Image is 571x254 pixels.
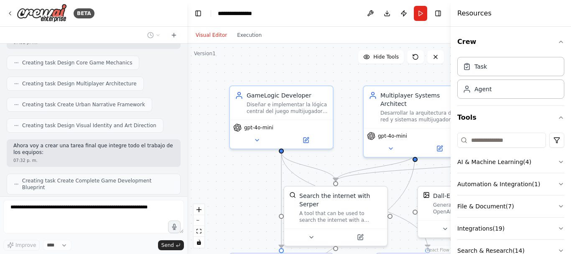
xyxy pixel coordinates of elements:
div: Generates images using OpenAI's Dall-E model. [433,202,516,215]
span: Improve [15,242,36,249]
span: Creating task Create Urban Narrative Framework [22,101,145,108]
button: Hide Tools [358,50,404,64]
div: 07:32 p. m. [13,157,174,164]
button: Open in side panel [416,144,463,154]
button: Hide right sidebar [432,8,444,19]
button: File & Document(7) [457,195,564,217]
button: Start a new chat [167,30,181,40]
h4: Resources [457,8,492,18]
g: Edge from aedb70ca-a747-4fc3-a088-d638f666d7cd to 532e5440-79f6-48d7-89b8-c24e2a455bfc [277,152,340,181]
div: Version 1 [194,50,216,57]
button: Crew [457,30,564,54]
button: zoom in [194,204,204,215]
div: GameLogic DeveloperDiseñar e implementar la lógica central del juego multijugador PvP urbano "{ga... [229,85,334,149]
button: fit view [194,226,204,237]
button: Tools [457,106,564,129]
div: SerperDevToolSearch the internet with SerperA tool that can be used to search the internet with a... [283,186,388,246]
span: Creating task Create Complete Game Development Blueprint [22,177,173,191]
span: gpt-4o-mini [378,133,407,139]
div: Search the internet with Serper [299,192,382,208]
a: React Flow attribution [427,248,449,252]
button: Open in side panel [336,232,384,242]
button: AI & Machine Learning(4) [457,151,564,173]
nav: breadcrumb [218,9,260,18]
img: DallETool [423,192,430,198]
g: Edge from aedb70ca-a747-4fc3-a088-d638f666d7cd to 17566866-2983-4326-8294-82488cccd271 [277,152,432,248]
span: Creating task Design Core Game Mechanics [22,59,132,66]
span: Send [161,242,174,249]
div: Multiplayer Systems Architect [380,91,461,108]
button: Execution [232,30,267,40]
div: Crew [457,54,564,105]
div: Multiplayer Systems ArchitectDesarrollar la arquitectura de red y sistemas multijugador para "{ga... [363,85,467,158]
span: Creating task Design Visual Identity and Art Direction [22,122,156,129]
button: Visual Editor [191,30,232,40]
button: Hide left sidebar [192,8,204,19]
button: Improve [3,240,40,251]
g: Edge from aedb70ca-a747-4fc3-a088-d638f666d7cd to fb9acbac-d53c-4768-a0ab-4700ecc1e76d [277,152,285,248]
div: Dall-E Tool [433,192,464,200]
div: Agent [474,85,492,93]
button: toggle interactivity [194,237,204,248]
button: Automation & Integration(1) [457,173,564,195]
button: Open in side panel [282,135,329,145]
button: Send [158,240,184,250]
div: DallEToolDall-E ToolGenerates images using OpenAI's Dall-E model. [417,186,522,238]
g: Edge from 13d63d79-dda5-4d13-a1b5-df0cc6947535 to 532e5440-79f6-48d7-89b8-c24e2a455bfc [331,154,419,181]
span: Hide Tools [373,54,399,60]
button: Switch to previous chat [144,30,164,40]
span: Creating task Design Multiplayer Architecture [22,80,137,87]
img: SerperDevTool [289,192,296,198]
button: Integrations(19) [457,218,564,239]
div: Desarrollar la arquitectura de red y sistemas multijugador para "{game_name}", incluyendo conexió... [380,110,461,123]
div: Task [474,62,487,71]
div: React Flow controls [194,204,204,248]
img: Logo [17,4,67,23]
span: gpt-4o-mini [244,124,273,131]
div: A tool that can be used to search the internet with a search_query. Supports different search typ... [299,210,382,223]
p: Ahora voy a crear una tarea final que integre todo el trabajo de los equipos: [13,143,174,156]
div: GameLogic Developer [247,91,328,100]
g: Edge from 25c1247f-caa9-4bbb-bbe0-591c6fa4194f to 532e5440-79f6-48d7-89b8-c24e2a455bfc [331,154,553,181]
div: BETA [74,8,94,18]
button: Click to speak your automation idea [168,221,181,233]
button: zoom out [194,215,204,226]
div: Diseñar e implementar la lógica central del juego multijugador PvP urbano "{game_name}", incluyen... [247,101,328,115]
